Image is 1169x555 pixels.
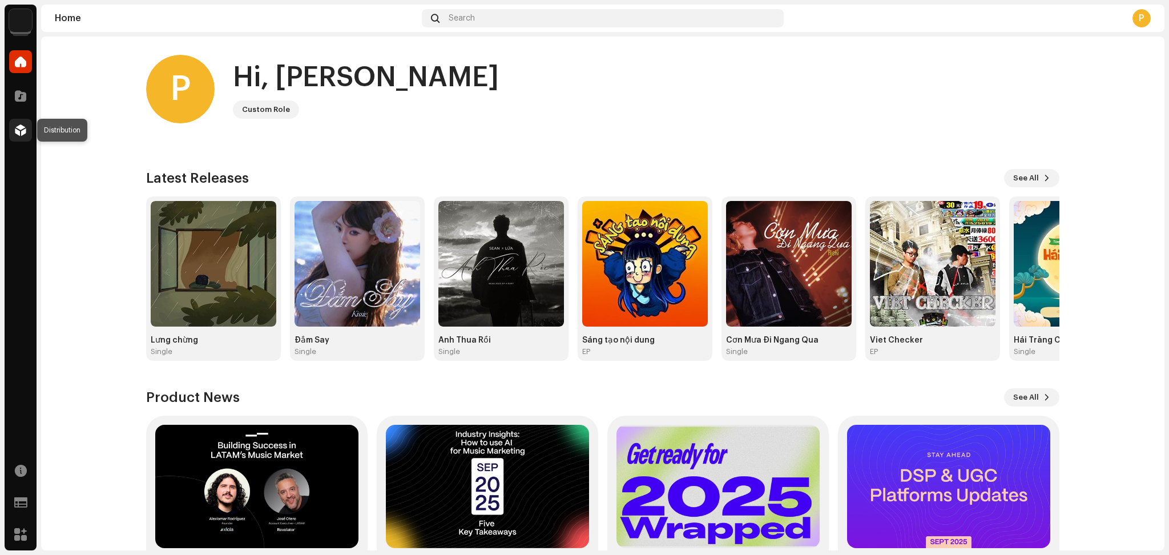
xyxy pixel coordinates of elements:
[438,201,564,327] img: 166dcd5d-ffb4-43a0-8f57-9b649d07c371
[295,201,420,327] img: c7415c47-8365-49b8-9862-48c8d1637cdc
[242,103,290,116] div: Custom Role
[1014,336,1139,345] div: Hái Trăng Cho Em
[151,201,276,327] img: afd7358a-b19b-44d4-bdc0-9ea68d140b5f
[9,9,32,32] img: 76e35660-c1c7-4f61-ac9e-76e2af66a330
[146,55,215,123] div: P
[582,347,590,356] div: EP
[870,347,878,356] div: EP
[1014,347,1035,356] div: Single
[295,347,316,356] div: Single
[726,347,748,356] div: Single
[151,336,276,345] div: Lưng chừng
[726,201,852,327] img: f6017a7f-e3f7-4197-9567-d51192a91a48
[438,347,460,356] div: Single
[582,201,708,327] img: 5ee2325c-0870-4e39-8a58-575db72613f9
[1013,386,1039,409] span: See All
[726,336,852,345] div: Cơn Mưa Đi Ngang Qua
[1004,388,1059,407] button: See All
[1004,169,1059,187] button: See All
[438,336,564,345] div: Anh Thua Rồi
[870,336,995,345] div: Viet Checker
[1132,9,1151,27] div: P
[1013,167,1039,190] span: See All
[233,59,499,96] div: Hi, [PERSON_NAME]
[146,169,249,187] h3: Latest Releases
[870,201,995,327] img: 90cec53a-acbe-4e66-9b60-262b0ec11e92
[146,388,240,407] h3: Product News
[449,14,475,23] span: Search
[582,336,708,345] div: Sáng tạo nội dung
[1014,201,1139,327] img: 77918453-a0ec-49d6-a1dd-3d468525ca05
[151,347,172,356] div: Single
[55,14,417,23] div: Home
[295,336,420,345] div: Đắm Say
